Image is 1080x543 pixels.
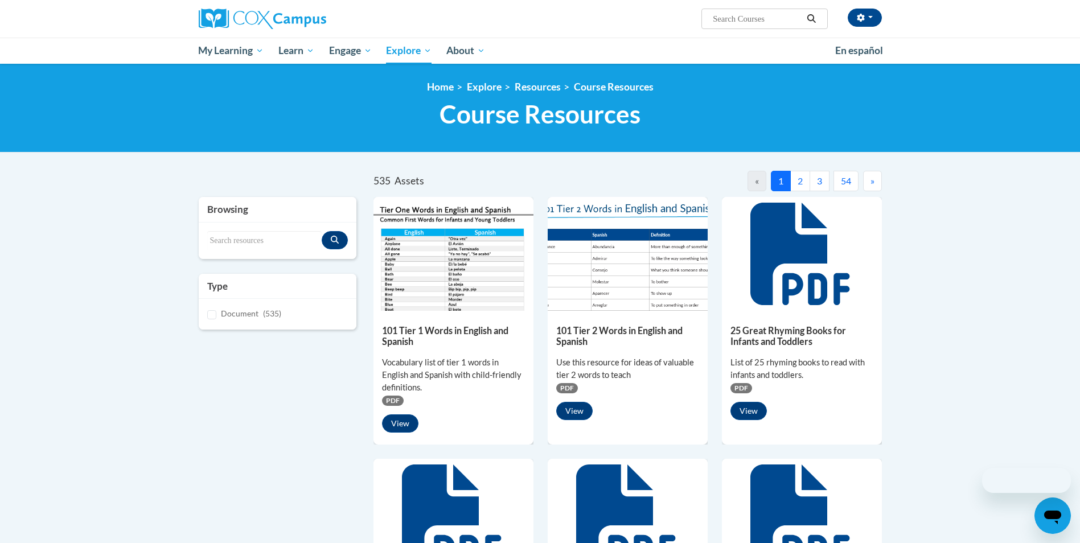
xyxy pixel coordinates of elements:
[556,356,699,381] div: Use this resource for ideas of valuable tier 2 words to teach
[863,171,882,191] button: Next
[627,171,881,191] nav: Pagination Navigation
[263,308,281,318] span: (535)
[198,44,264,57] span: My Learning
[379,38,439,64] a: Explore
[322,231,348,249] button: Search resources
[556,383,578,393] span: PDF
[790,171,810,191] button: 2
[810,171,829,191] button: 3
[427,81,454,93] a: Home
[278,44,314,57] span: Learn
[574,81,654,93] a: Course Resources
[833,171,859,191] button: 54
[221,308,258,318] span: Document
[730,356,873,381] div: List of 25 rhyming books to read with infants and toddlers.
[382,414,418,433] button: View
[730,402,767,420] button: View
[373,197,533,311] img: d35314be-4b7e-462d-8f95-b17e3d3bb747.pdf
[329,44,372,57] span: Engage
[848,9,882,27] button: Account Settings
[395,175,424,187] span: Assets
[835,44,883,56] span: En español
[828,39,890,63] a: En español
[322,38,379,64] a: Engage
[440,99,640,129] span: Course Resources
[982,468,1071,493] iframe: Message from company
[439,38,492,64] a: About
[373,175,391,187] span: 535
[271,38,322,64] a: Learn
[1034,497,1071,534] iframe: Button to launch messaging window
[730,325,873,347] h5: 25 Great Rhyming Books for Infants and Toddlers
[712,12,803,26] input: Search Courses
[467,81,502,93] a: Explore
[199,9,415,29] a: Cox Campus
[771,171,791,191] button: 1
[382,325,525,347] h5: 101 Tier 1 Words in English and Spanish
[556,325,699,347] h5: 101 Tier 2 Words in English and Spanish
[386,44,432,57] span: Explore
[870,175,874,186] span: »
[207,203,348,216] h3: Browsing
[382,356,525,394] div: Vocabulary list of tier 1 words in English and Spanish with child-friendly definitions.
[199,9,326,29] img: Cox Campus
[382,396,404,406] span: PDF
[556,402,593,420] button: View
[548,197,708,311] img: 836e94b2-264a-47ae-9840-fb2574307f3b.pdf
[182,38,899,64] div: Main menu
[191,38,272,64] a: My Learning
[207,279,348,293] h3: Type
[207,231,322,250] input: Search resources
[446,44,485,57] span: About
[803,12,820,26] button: Search
[730,383,752,393] span: PDF
[515,81,561,93] a: Resources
